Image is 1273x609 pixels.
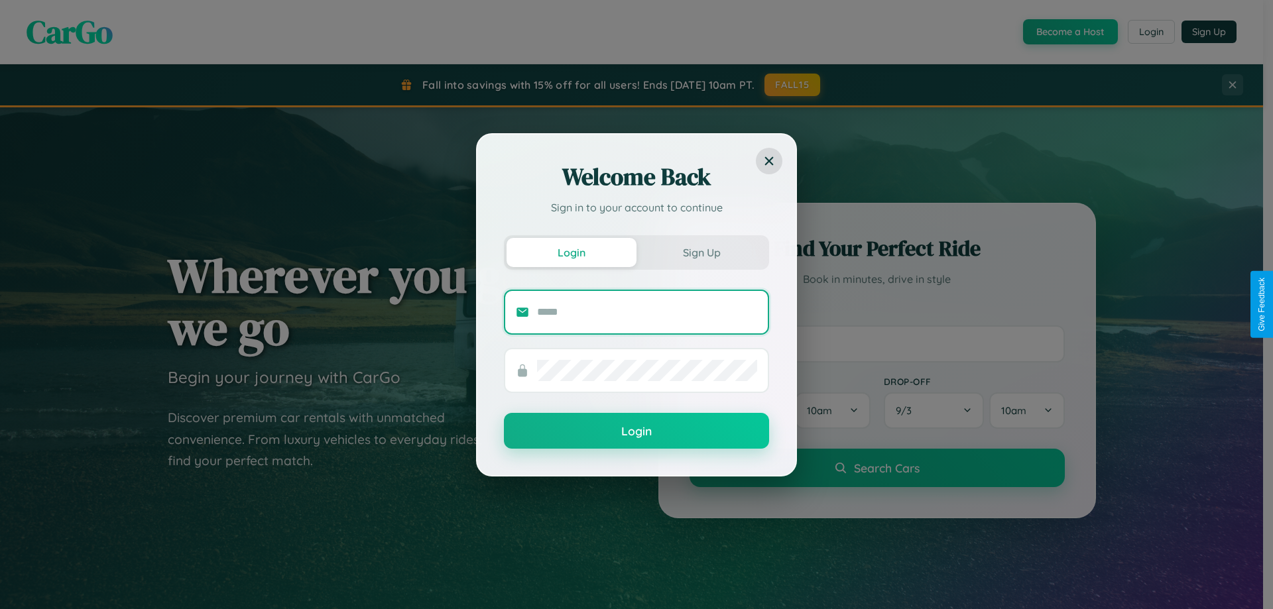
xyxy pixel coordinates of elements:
[507,238,636,267] button: Login
[636,238,766,267] button: Sign Up
[504,161,769,193] h2: Welcome Back
[504,199,769,215] p: Sign in to your account to continue
[504,413,769,449] button: Login
[1257,278,1266,331] div: Give Feedback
